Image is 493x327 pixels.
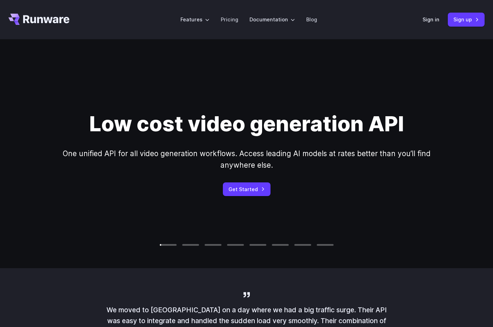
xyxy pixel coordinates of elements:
a: Go to / [8,14,69,25]
label: Documentation [249,15,295,23]
a: Pricing [221,15,238,23]
label: Features [180,15,210,23]
a: Get Started [223,182,271,196]
a: Sign in [423,15,439,23]
p: One unified API for all video generation workflows. Access leading AI models at rates better than... [49,148,444,171]
a: Blog [306,15,317,23]
h1: Low cost video generation API [89,111,404,137]
a: Sign up [448,13,485,26]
